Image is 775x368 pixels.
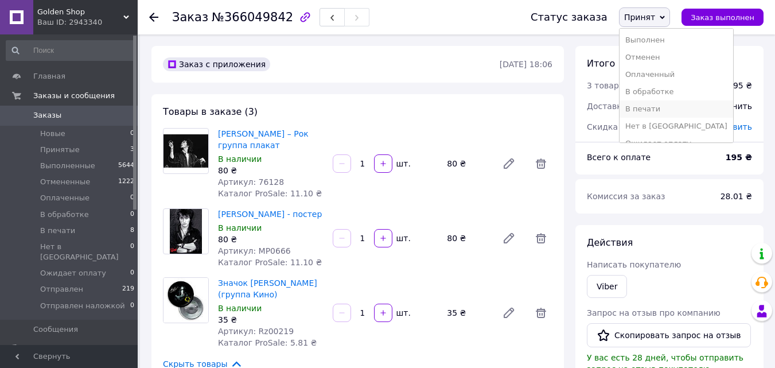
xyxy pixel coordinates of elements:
[620,118,733,135] li: Нет в [GEOGRAPHIC_DATA]
[587,192,665,201] span: Комиссия за заказ
[218,223,262,233] span: В наличии
[149,11,158,23] div: Вернуться назад
[529,301,552,324] span: Удалить
[620,66,733,83] li: Оплаченный
[130,268,134,278] span: 0
[118,177,134,187] span: 1222
[529,227,552,250] span: Удалить
[218,154,262,164] span: В наличии
[40,177,90,187] span: Отмененные
[624,13,655,22] span: Принят
[40,145,80,155] span: Принятые
[33,344,98,354] span: Товары и услуги
[33,91,115,101] span: Заказы и сообщения
[218,258,322,267] span: Каталог ProSale: 11.10 ₴
[620,32,733,49] li: Выполнен
[212,10,293,24] span: №366049842
[40,210,89,220] span: В обработке
[40,268,106,278] span: Ожидает оплату
[170,209,202,254] img: Ви́ктор Цой - постер
[218,304,262,313] span: В наличии
[40,242,130,262] span: Нет в [GEOGRAPHIC_DATA]
[681,9,764,26] button: Заказ выполнен
[218,177,284,187] span: Артикул: 76128
[531,11,607,23] div: Статус заказа
[620,49,733,66] li: Отменен
[33,110,61,121] span: Заказы
[726,153,752,162] b: 195 ₴
[163,106,258,117] span: Товары в заказе (3)
[587,308,721,317] span: Запрос на отзыв про компанию
[587,275,627,298] a: Viber
[130,301,134,311] span: 0
[33,71,65,82] span: Главная
[587,58,615,69] span: Итого
[721,192,752,201] span: 28.01 ₴
[40,193,89,203] span: Оплаченные
[442,156,493,172] div: 80 ₴
[40,284,83,295] span: Отправлен
[6,40,135,61] input: Поиск
[40,129,65,139] span: Новые
[130,226,134,236] span: 8
[587,260,681,269] span: Написать покупателю
[130,242,134,262] span: 0
[40,161,95,171] span: Выполненные
[587,323,751,347] button: Скопировать запрос на отзыв
[587,122,618,131] span: Скидка
[394,307,412,319] div: шт.
[163,57,270,71] div: Заказ с приложения
[394,233,412,244] div: шт.
[620,135,733,152] li: Ожидает оплату
[620,83,733,100] li: В обработке
[218,165,324,176] div: 80 ₴
[40,226,75,236] span: В печати
[218,234,324,245] div: 80 ₴
[728,80,752,91] div: 195 ₴
[218,314,324,326] div: 35 ₴
[37,17,138,28] div: Ваш ID: 2943340
[691,13,754,22] span: Заказ выполнен
[33,324,78,335] span: Сообщения
[218,129,309,150] a: [PERSON_NAME] – Рок группа плакат
[118,161,134,171] span: 5644
[40,301,125,311] span: Отправлен наложкой
[37,7,123,17] span: Golden Shop
[587,81,624,90] span: 3 товара
[130,210,134,220] span: 0
[163,134,208,168] img: Виктор Цой – Рок группа плакат
[122,284,134,295] span: 219
[218,189,322,198] span: Каталог ProSale: 11.10 ₴
[442,230,493,246] div: 80 ₴
[218,246,291,255] span: Артикул: MP0666
[172,10,208,24] span: Заказ
[394,158,412,169] div: шт.
[587,237,633,248] span: Действия
[218,327,294,336] span: Артикул: Rz00219
[587,153,651,162] span: Всего к оплате
[442,305,493,321] div: 35 ₴
[529,152,552,175] span: Удалить
[130,145,134,155] span: 3
[218,210,322,219] a: [PERSON_NAME] - постер
[130,193,134,203] span: 0
[497,301,520,324] a: Редактировать
[497,227,520,250] a: Редактировать
[163,278,208,323] img: Значок Виктор Цлй (группа Кино)
[497,152,520,175] a: Редактировать
[218,338,317,347] span: Каталог ProSale: 5.81 ₴
[130,129,134,139] span: 0
[500,60,552,69] time: [DATE] 18:06
[620,100,733,118] li: В печати
[587,102,626,111] span: Доставка
[218,278,317,299] a: Значок [PERSON_NAME] (группа Кино)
